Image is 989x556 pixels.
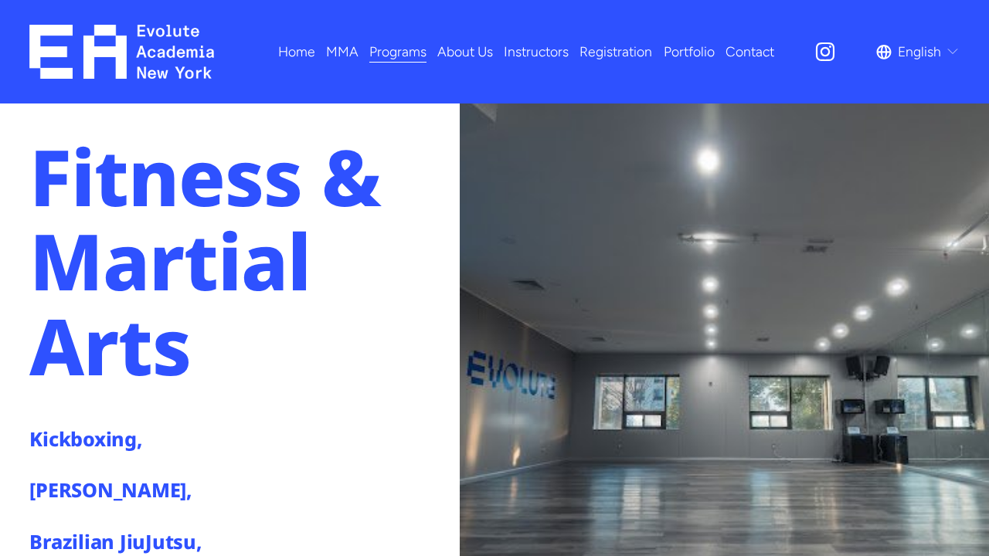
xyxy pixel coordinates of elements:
[504,38,569,65] a: Instructors
[29,25,214,79] img: EA
[29,134,451,388] h1: Fitness & Martial Arts
[437,38,493,65] a: About Us
[726,38,774,65] a: Contact
[814,40,837,63] a: Instagram
[326,39,359,64] span: MMA
[876,38,960,65] div: language picker
[369,38,427,65] a: folder dropdown
[369,39,427,64] span: Programs
[29,528,256,554] h4: Brazilian JiuJutsu,
[898,39,941,64] span: English
[278,38,315,65] a: Home
[29,476,256,503] h4: [PERSON_NAME],
[579,38,652,65] a: Registration
[29,425,256,452] h4: Kickboxing,
[664,38,715,65] a: Portfolio
[326,38,359,65] a: folder dropdown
